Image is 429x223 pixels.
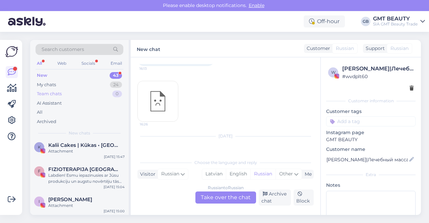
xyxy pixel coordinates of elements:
div: [DATE] 15:47 [104,154,125,159]
div: SIA GMT Beauty Trade [373,21,418,27]
a: GMT BEAUTYSIA GMT Beauty Trade [373,16,425,27]
span: 16:26 [140,122,165,127]
span: K [38,145,41,150]
div: Take over the chat [195,191,256,204]
div: Labdien! Esmu iepazinusies ar Jūsu produkciju un augstu novērtēju tās kvalitāti un pieeju skaistu... [48,172,125,184]
div: Customer [304,45,330,52]
span: 16:13 [139,64,165,73]
input: Add a tag [326,116,416,126]
div: Russian [250,169,275,179]
div: Extra [326,172,416,178]
div: [DATE] 15:00 [104,209,125,214]
div: # wvdplt60 [342,73,414,80]
div: Attachment [48,148,125,154]
label: New chat [137,44,160,53]
span: FIZIOTERAPIJA LIEPĀJĀ | MASĀŽA [48,166,118,172]
span: Kalii Cakes | Kūkas • Deserti [48,142,118,148]
div: Customer information [326,98,416,104]
div: GMT BEAUTY [373,16,418,21]
p: Notes [326,182,416,189]
div: Latvian [202,169,226,179]
span: Enable [247,2,266,8]
div: All [36,59,43,68]
div: 24 [110,81,122,88]
div: Web [56,59,68,68]
img: Askly Logo [5,45,18,58]
div: Visitor [137,171,156,178]
span: Search customers [42,46,84,53]
div: Attachment [48,203,125,209]
span: New chats [69,130,90,136]
div: Team chats [37,91,62,97]
p: Customer tags [326,108,416,115]
div: Socials [80,59,97,68]
div: Email [109,59,123,68]
div: Choose the language and reply [137,160,314,166]
div: GB [361,17,370,26]
div: [DATE] 15:04 [104,184,125,189]
input: Add name [326,156,408,163]
div: My chats [37,81,56,88]
span: w [331,70,335,75]
span: F [38,169,41,174]
div: Archived [37,118,56,125]
div: Russian to Russian [208,185,244,191]
div: [PERSON_NAME]|Лечебный массаж|[PERSON_NAME] [342,65,414,73]
div: Block [294,189,314,206]
div: 43 [110,72,122,79]
div: [DATE] [137,133,314,139]
div: AI Assistant [37,100,62,107]
span: Ieva Niedoliņa [48,197,92,203]
div: All [37,109,43,116]
div: English [226,169,250,179]
p: Instagram page [326,129,416,136]
div: 0 [112,91,122,97]
div: Me [302,171,312,178]
div: Support [363,45,385,52]
div: Off-hour [304,15,345,27]
p: GMT BEAUTY [326,136,416,143]
span: Other [279,171,293,177]
div: New [37,72,47,79]
p: Customer name [326,146,416,153]
span: Russian [390,45,409,52]
span: I [39,199,40,204]
span: Russian [336,45,354,52]
div: Archive chat [259,189,291,206]
span: Russian [161,170,179,178]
